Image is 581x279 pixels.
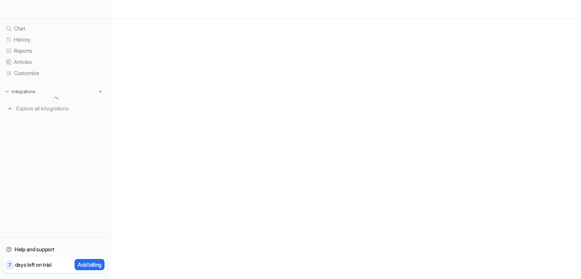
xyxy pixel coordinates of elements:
img: explore all integrations [6,105,14,112]
p: days left on trial [15,261,51,269]
a: Help and support [3,244,107,255]
img: menu_add.svg [98,89,103,94]
a: Reports [3,45,107,56]
p: 7 [8,262,11,269]
a: Customize [3,68,107,79]
p: Add billing [78,261,101,269]
span: Explore all integrations [16,102,104,115]
img: expand menu [5,89,10,94]
p: Integrations [12,89,35,95]
button: Integrations [3,88,38,95]
button: Add billing [75,259,105,270]
a: History [3,34,107,45]
a: Articles [3,57,107,67]
a: Chat [3,23,107,34]
a: Explore all integrations [3,103,107,114]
